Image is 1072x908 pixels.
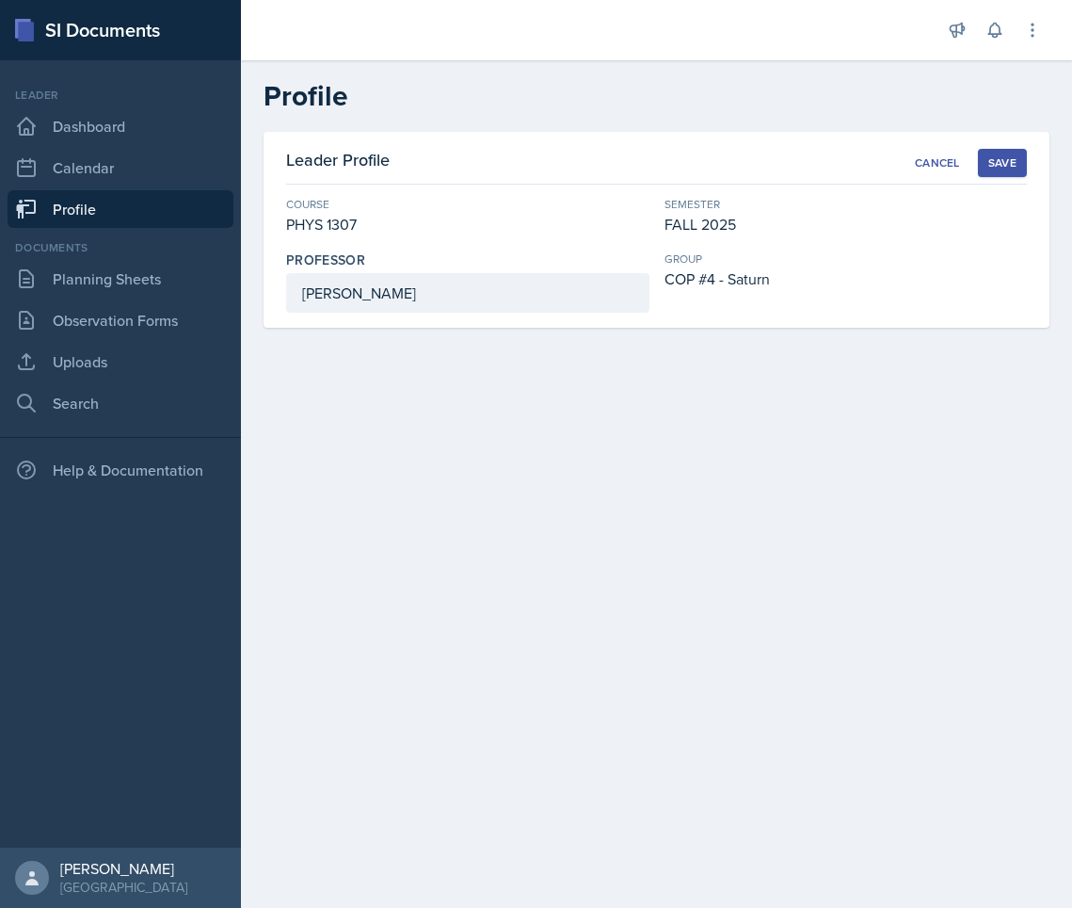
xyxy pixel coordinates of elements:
div: Help & Documentation [8,451,233,489]
div: [PERSON_NAME] [60,859,187,878]
h2: Profile [264,79,1049,113]
div: Cancel [915,155,960,170]
a: Uploads [8,343,233,381]
div: Save [988,155,1016,170]
a: Profile [8,190,233,228]
a: Planning Sheets [8,260,233,298]
a: Calendar [8,149,233,186]
a: Observation Forms [8,301,233,339]
div: Course [286,196,649,213]
h3: Leader Profile [286,147,390,172]
div: COP #4 - Saturn [664,268,1028,290]
label: Professor [286,251,365,269]
button: Cancel [904,149,970,177]
div: Leader [8,87,233,104]
div: FALL 2025 [664,213,1028,235]
div: Documents [8,239,233,256]
a: Dashboard [8,107,233,145]
input: Enter professor [286,273,649,313]
div: PHYS 1307 [286,213,649,235]
div: group [664,251,1028,268]
a: Search [8,384,233,422]
div: [GEOGRAPHIC_DATA] [60,878,187,897]
div: Semester [664,196,1028,213]
button: Save [978,149,1027,177]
